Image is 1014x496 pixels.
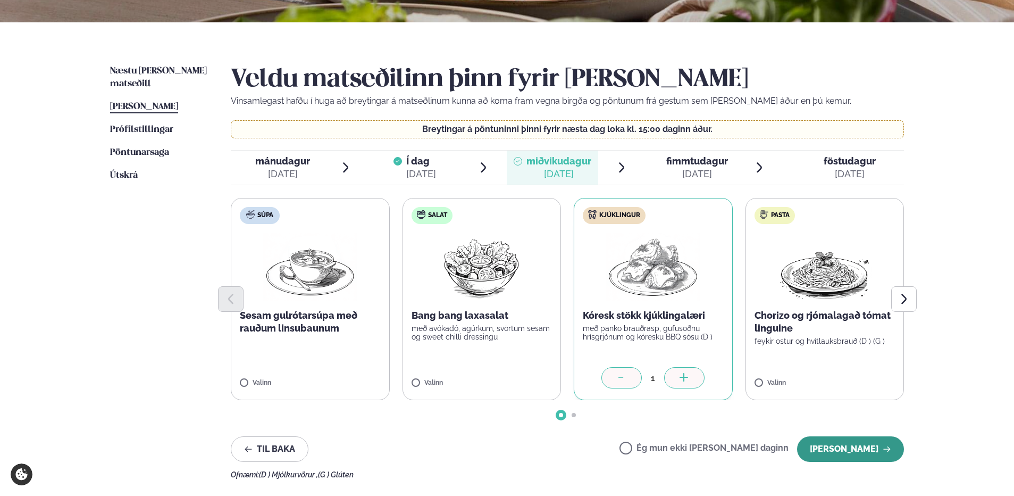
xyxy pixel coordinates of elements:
p: með panko brauðrasp, gufusoðnu hrísgrjónum og kóresku BBQ sósu (D ) [583,324,724,341]
span: Pöntunarsaga [110,148,169,157]
div: Ofnæmi: [231,470,904,479]
a: Cookie settings [11,464,32,485]
img: chicken.svg [588,210,597,219]
img: Chicken-thighs.png [606,233,700,301]
span: Pasta [771,211,790,220]
span: Kjúklingur [599,211,640,220]
p: Vinsamlegast hafðu í huga að breytingar á matseðlinum kunna að koma fram vegna birgða og pöntunum... [231,95,904,108]
p: Breytingar á pöntuninni þinni fyrir næsta dag loka kl. 15:00 daginn áður. [242,125,893,134]
a: [PERSON_NAME] [110,101,178,113]
span: Salat [428,211,447,220]
div: [DATE] [526,168,591,180]
span: [PERSON_NAME] [110,102,178,111]
div: [DATE] [666,168,728,180]
img: Salad.png [434,233,529,301]
img: Soup.png [263,233,357,301]
p: með avókadó, agúrkum, svörtum sesam og sweet chilli dressingu [412,324,552,341]
span: Útskrá [110,171,138,180]
a: Næstu [PERSON_NAME] matseðill [110,65,209,90]
span: (D ) Mjólkurvörur , [259,470,318,479]
span: Prófílstillingar [110,125,173,134]
p: Chorizo og rjómalagað tómat linguine [755,309,895,335]
p: Bang bang laxasalat [412,309,552,322]
img: pasta.svg [760,210,768,219]
span: Go to slide 1 [559,413,563,417]
a: Útskrá [110,169,138,182]
button: Next slide [891,286,917,312]
a: Pöntunarsaga [110,146,169,159]
span: Súpa [257,211,273,220]
span: miðvikudagur [526,155,591,167]
h2: Veldu matseðilinn þinn fyrir [PERSON_NAME] [231,65,904,95]
div: 1 [642,372,664,384]
span: mánudagur [255,155,310,167]
a: Prófílstillingar [110,123,173,136]
p: feykir ostur og hvítlauksbrauð (D ) (G ) [755,337,895,345]
button: Previous slide [218,286,244,312]
img: soup.svg [246,210,255,219]
img: Spagetti.png [778,233,871,301]
p: Sesam gulrótarsúpa með rauðum linsubaunum [240,309,381,335]
img: salad.svg [417,210,425,219]
p: Kóresk stökk kjúklingalæri [583,309,724,322]
span: fimmtudagur [666,155,728,167]
div: [DATE] [824,168,876,180]
span: föstudagur [824,155,876,167]
button: [PERSON_NAME] [797,436,904,462]
div: [DATE] [255,168,310,180]
span: Næstu [PERSON_NAME] matseðill [110,67,207,88]
span: (G ) Glúten [318,470,354,479]
span: Í dag [406,155,436,168]
span: Go to slide 2 [572,413,576,417]
div: [DATE] [406,168,436,180]
button: Til baka [231,436,308,462]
